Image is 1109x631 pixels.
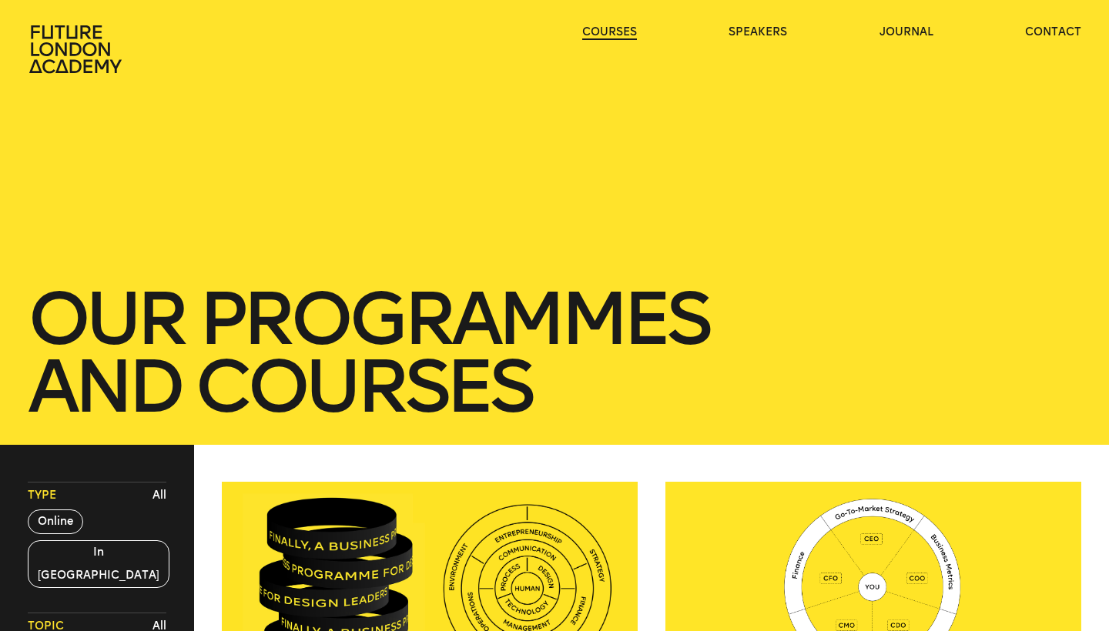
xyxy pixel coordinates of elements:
a: contact [1025,25,1081,40]
a: speakers [729,25,787,40]
a: courses [582,25,637,40]
button: All [149,484,170,507]
h1: our Programmes and courses [28,285,1081,420]
button: Online [28,509,83,534]
a: journal [879,25,933,40]
span: Type [28,488,56,503]
button: In [GEOGRAPHIC_DATA] [28,540,169,588]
